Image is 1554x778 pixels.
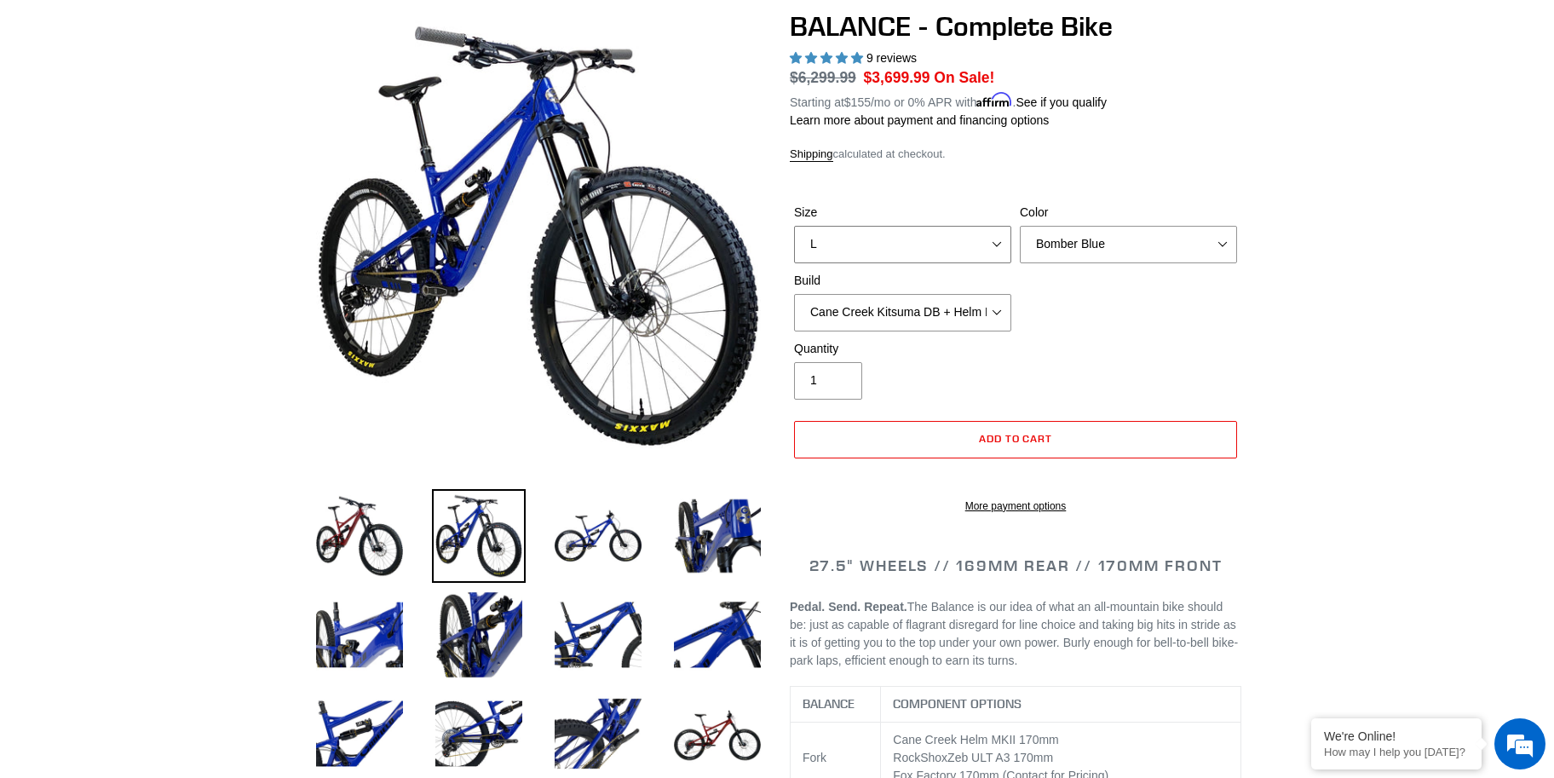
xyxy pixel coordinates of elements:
a: More payment options [794,498,1237,514]
div: Minimize live chat window [279,9,320,49]
a: Shipping [790,147,833,162]
span: $155 [844,95,871,109]
span: $3,699.99 [864,69,930,86]
img: Load image into Gallery viewer, BALANCE - Complete Bike [551,489,645,583]
span: Affirm [976,93,1012,107]
th: COMPONENT OPTIONS [881,687,1241,723]
p: How may I help you today? [1324,746,1469,758]
span: Add to cart [979,432,1053,445]
h2: 27.5" WHEELS // 169MM REAR // 170MM FRONT [790,556,1241,575]
span: 9 reviews [866,51,917,65]
label: Color [1020,204,1237,222]
a: Learn more about payment and financing options [790,113,1049,127]
span: On Sale! [934,66,994,89]
img: Load image into Gallery viewer, BALANCE - Complete Bike [551,588,645,682]
p: Starting at /mo or 0% APR with . [790,89,1107,112]
img: Load image into Gallery viewer, BALANCE - Complete Bike [313,588,406,682]
s: $6,299.99 [790,69,856,86]
textarea: Type your message and hit 'Enter' [9,465,325,525]
p: The Balance is our idea of what an all-mountain bike should be: just as capable of flagrant disre... [790,598,1241,670]
span: 5.00 stars [790,51,866,65]
div: Chat with us now [114,95,312,118]
div: Navigation go back [19,94,44,119]
span: Cane Creek Helm MKII 170mm [893,733,1059,746]
button: Add to cart [794,421,1237,458]
th: BALANCE [791,687,881,723]
img: Load image into Gallery viewer, BALANCE - Complete Bike [432,489,526,583]
img: Load image into Gallery viewer, BALANCE - Complete Bike [313,489,406,583]
img: d_696896380_company_1647369064580_696896380 [55,85,97,128]
label: Quantity [794,340,1011,358]
h1: BALANCE - Complete Bike [790,10,1241,43]
span: Zeb ULT A3 170 [947,751,1033,764]
img: Load image into Gallery viewer, BALANCE - Complete Bike [671,489,764,583]
b: Pedal. Send. Repeat. [790,600,907,614]
label: Size [794,204,1011,222]
div: We're Online! [1324,729,1469,743]
div: calculated at checkout. [790,146,1241,163]
img: Load image into Gallery viewer, BALANCE - Complete Bike [671,588,764,682]
img: Load image into Gallery viewer, BALANCE - Complete Bike [432,588,526,682]
span: We're online! [99,215,235,387]
label: Build [794,272,1011,290]
a: See if you qualify - Learn more about Affirm Financing (opens in modal) [1016,95,1107,109]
